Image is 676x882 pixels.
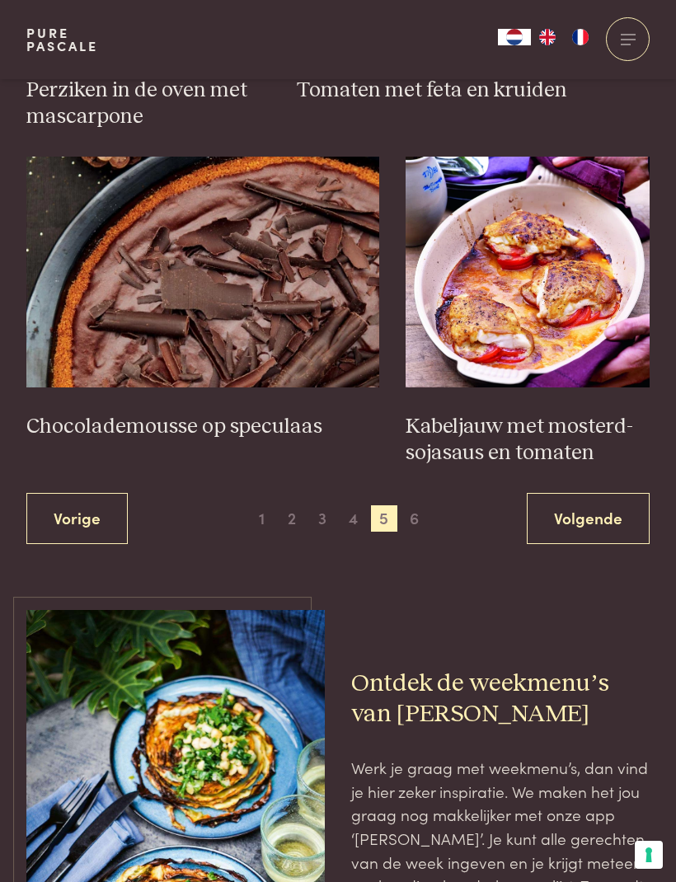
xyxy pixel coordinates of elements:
aside: Language selected: Nederlands [498,29,597,45]
a: EN [531,29,564,45]
a: PurePascale [26,26,98,53]
h3: Perziken in de oven met mascarpone [26,77,271,130]
img: Kabeljauw met mosterd-sojasaus en tomaten [406,157,650,387]
span: 2 [279,505,305,532]
a: Vorige [26,493,128,545]
img: Chocolademousse op speculaas [26,157,379,387]
h2: Ontdek de weekmenu’s van [PERSON_NAME] [351,669,650,730]
span: 5 [371,505,397,532]
button: Uw voorkeuren voor toestemming voor trackingtechnologieën [635,841,663,869]
span: 3 [309,505,336,532]
a: NL [498,29,531,45]
ul: Language list [531,29,597,45]
a: Volgende [527,493,650,545]
h3: Kabeljauw met mosterd-sojasaus en tomaten [406,414,650,467]
div: Language [498,29,531,45]
h3: Chocolademousse op speculaas [26,414,379,440]
a: Chocolademousse op speculaas Chocolademousse op speculaas [26,157,379,440]
span: 1 [248,505,275,532]
a: Kabeljauw met mosterd-sojasaus en tomaten Kabeljauw met mosterd-sojasaus en tomaten [406,157,650,467]
span: 4 [340,505,367,532]
span: 6 [401,505,428,532]
a: FR [564,29,597,45]
h3: Tomaten met feta en kruiden [297,77,650,104]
